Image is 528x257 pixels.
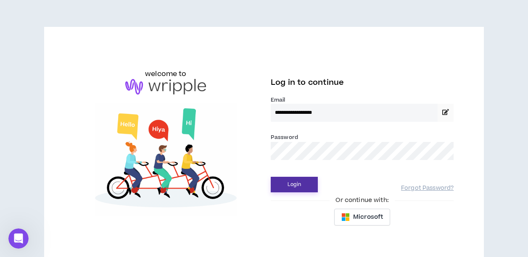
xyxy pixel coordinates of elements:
button: Login [271,177,318,192]
label: Email [271,96,454,104]
span: Microsoft [353,212,383,222]
span: Or continue with: [330,196,394,205]
img: logo-brand.png [125,79,206,95]
img: Welcome to Wripple [74,103,257,216]
iframe: Intercom live chat [8,228,29,249]
button: Microsoft [334,209,390,226]
a: Forgot Password? [401,184,454,192]
span: Log in to continue [271,77,344,88]
h6: welcome to [145,69,187,79]
label: Password [271,134,298,141]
